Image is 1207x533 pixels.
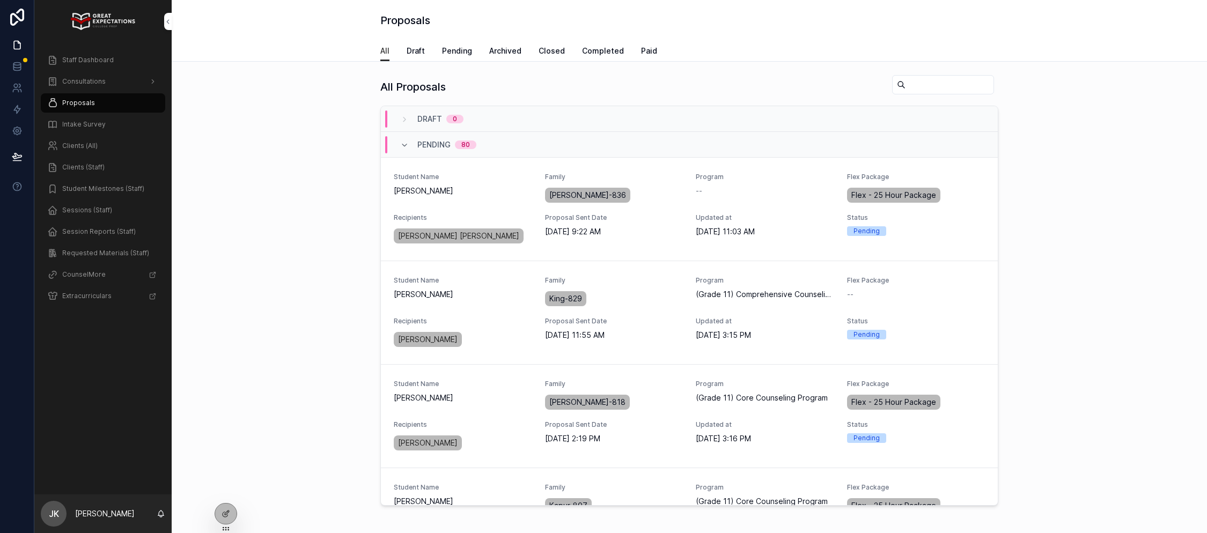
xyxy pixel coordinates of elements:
[696,433,834,444] span: [DATE] 3:16 PM
[545,330,683,340] span: [DATE] 11:55 AM
[62,249,149,257] span: Requested Materials (Staff)
[545,317,683,325] span: Proposal Sent Date
[41,158,165,177] a: Clients (Staff)
[847,289,853,300] span: --
[62,142,98,150] span: Clients (All)
[582,41,624,63] a: Completed
[75,508,135,519] p: [PERSON_NAME]
[394,393,532,403] span: [PERSON_NAME]
[545,420,683,429] span: Proposal Sent Date
[847,483,985,492] span: Flex Package
[696,393,828,403] span: (Grade 11) Core Counseling Program
[71,13,135,30] img: App logo
[549,293,582,304] span: King-829
[545,276,683,285] span: Family
[853,433,880,443] div: Pending
[549,397,625,408] span: [PERSON_NAME]-818
[62,227,136,236] span: Session Reports (Staff)
[394,317,532,325] span: Recipients
[394,186,532,196] span: [PERSON_NAME]
[34,43,172,320] div: scrollable content
[394,228,524,243] a: [PERSON_NAME] [PERSON_NAME]
[696,496,828,507] span: (Grade 11) Core Counseling Program
[49,507,59,520] span: JK
[394,483,532,492] span: Student Name
[545,226,683,237] span: [DATE] 9:22 AM
[380,13,430,28] h1: Proposals
[641,46,657,56] span: Paid
[847,276,985,285] span: Flex Package
[41,93,165,113] a: Proposals
[696,317,834,325] span: Updated at
[394,496,532,507] span: [PERSON_NAME]
[489,46,521,56] span: Archived
[394,435,462,450] a: [PERSON_NAME]
[394,420,532,429] span: Recipients
[851,397,936,408] span: Flex - 25 Hour Package
[582,46,624,56] span: Completed
[696,276,834,285] span: Program
[696,380,834,388] span: Program
[549,500,587,511] span: Kapur-807
[62,77,106,86] span: Consultations
[696,213,834,222] span: Updated at
[545,483,683,492] span: Family
[41,136,165,156] a: Clients (All)
[539,41,565,63] a: Closed
[381,158,998,261] a: Student Name[PERSON_NAME]Family[PERSON_NAME]-836Program--Flex PackageFlex - 25 Hour PackageRecipi...
[545,433,683,444] span: [DATE] 2:19 PM
[62,206,112,214] span: Sessions (Staff)
[442,41,472,63] a: Pending
[394,213,532,222] span: Recipients
[539,46,565,56] span: Closed
[394,380,532,388] span: Student Name
[549,190,626,201] span: [PERSON_NAME]-836
[453,115,457,123] div: 0
[41,72,165,91] a: Consultations
[41,286,165,306] a: Extracurriculars
[847,420,985,429] span: Status
[545,213,683,222] span: Proposal Sent Date
[417,114,442,124] span: Draft
[62,292,112,300] span: Extracurriculars
[847,173,985,181] span: Flex Package
[62,120,106,129] span: Intake Survey
[41,265,165,284] a: CounselMore
[407,46,425,56] span: Draft
[380,46,389,56] span: All
[851,500,936,511] span: Flex - 25 Hour Package
[696,289,834,300] span: (Grade 11) Comprehensive Counseling Program
[853,226,880,236] div: Pending
[62,56,114,64] span: Staff Dashboard
[442,46,472,56] span: Pending
[62,163,105,172] span: Clients (Staff)
[407,41,425,63] a: Draft
[696,226,834,237] span: [DATE] 11:03 AM
[380,79,446,94] h1: All Proposals
[696,483,834,492] span: Program
[696,186,702,196] span: --
[417,139,451,150] span: Pending
[41,243,165,263] a: Requested Materials (Staff)
[394,173,532,181] span: Student Name
[461,140,470,149] div: 80
[394,276,532,285] span: Student Name
[545,173,683,181] span: Family
[62,184,144,193] span: Student Milestones (Staff)
[398,438,458,448] span: [PERSON_NAME]
[394,289,532,300] span: [PERSON_NAME]
[41,115,165,134] a: Intake Survey
[380,41,389,62] a: All
[696,420,834,429] span: Updated at
[41,222,165,241] a: Session Reports (Staff)
[696,330,834,340] span: [DATE] 3:15 PM
[641,41,657,63] a: Paid
[696,173,834,181] span: Program
[853,330,880,339] div: Pending
[398,334,458,345] span: [PERSON_NAME]
[394,332,462,347] a: [PERSON_NAME]
[847,380,985,388] span: Flex Package
[41,201,165,220] a: Sessions (Staff)
[847,317,985,325] span: Status
[398,231,519,241] span: [PERSON_NAME] [PERSON_NAME]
